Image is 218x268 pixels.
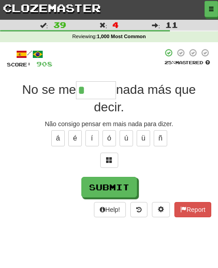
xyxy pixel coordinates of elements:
[40,22,48,28] span: :
[53,20,66,29] span: 39
[7,119,211,128] div: Não consigo pensar em mais nada para dizer.
[7,48,53,60] div: /
[51,130,65,146] button: á
[94,83,196,114] span: nada más que decir.
[97,34,146,39] strong: 1,000 Most Common
[154,130,167,146] button: ñ
[7,62,31,67] span: Score:
[165,20,178,29] span: 11
[165,60,175,65] span: 25 %
[163,59,211,66] div: Mastered
[137,130,150,146] button: ü
[22,83,76,97] span: No se me
[130,202,147,217] button: Round history (alt+y)
[112,20,119,29] span: 4
[85,130,99,146] button: í
[120,130,133,146] button: ú
[81,177,137,198] button: Submit
[102,130,116,146] button: ó
[152,22,160,28] span: :
[100,153,118,168] button: Switch sentence to multiple choice alt+p
[94,202,126,217] button: Help!
[36,60,53,68] span: 908
[68,130,82,146] button: é
[174,202,211,217] button: Report
[99,22,107,28] span: :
